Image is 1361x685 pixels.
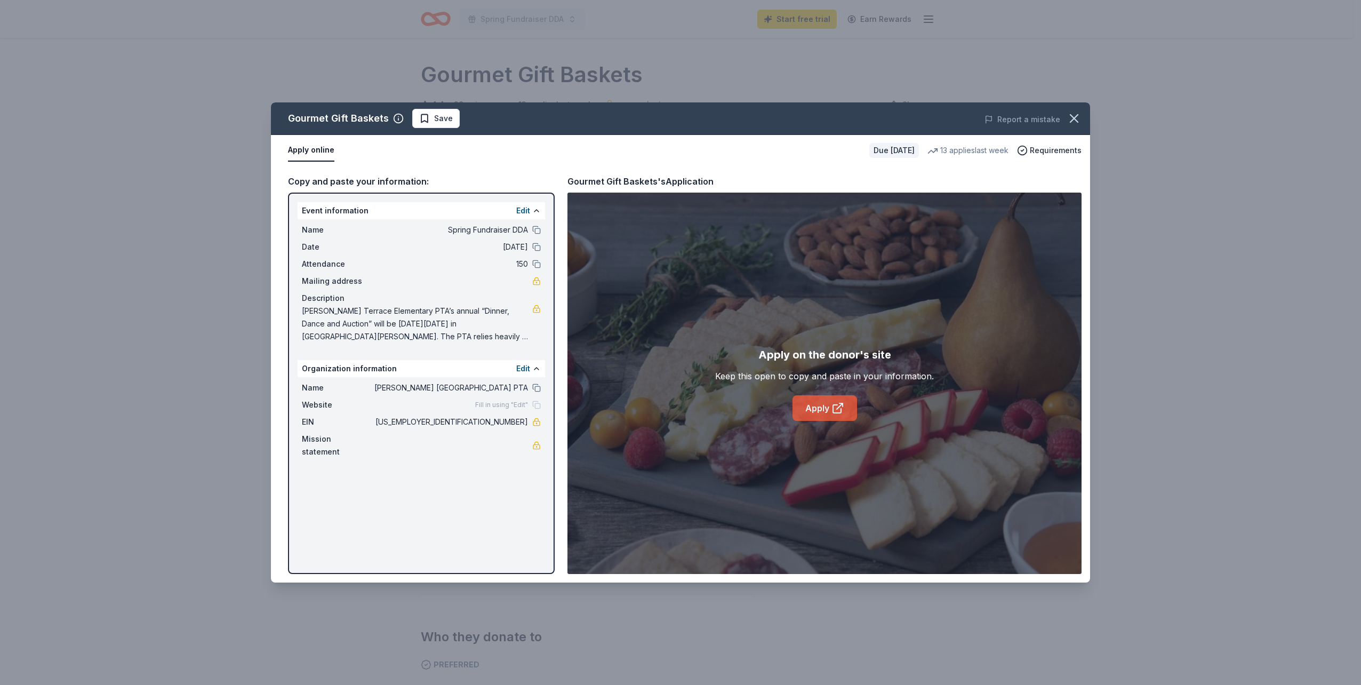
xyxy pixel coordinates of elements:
[302,416,373,428] span: EIN
[984,113,1060,126] button: Report a mistake
[302,305,532,343] span: [PERSON_NAME] Terrace Elementary PTA’s annual “Dinner, Dance and Auction” will be [DATE][DATE] in...
[302,224,373,236] span: Name
[302,381,373,394] span: Name
[715,370,934,383] div: Keep this open to copy and paste in your information.
[302,399,373,411] span: Website
[298,360,545,377] div: Organization information
[373,224,528,236] span: Spring Fundraiser DDA
[288,174,555,188] div: Copy and paste your information:
[288,139,334,162] button: Apply online
[302,433,373,458] span: Mission statement
[412,109,460,128] button: Save
[373,241,528,253] span: [DATE]
[302,292,541,305] div: Description
[288,110,389,127] div: Gourmet Gift Baskets
[516,362,530,375] button: Edit
[302,258,373,270] span: Attendance
[298,202,545,219] div: Event information
[373,416,528,428] span: [US_EMPLOYER_IDENTIFICATION_NUMBER]
[1017,144,1082,157] button: Requirements
[869,143,919,158] div: Due [DATE]
[792,395,857,421] a: Apply
[373,258,528,270] span: 150
[475,401,528,409] span: Fill in using "Edit"
[302,275,373,288] span: Mailing address
[302,241,373,253] span: Date
[758,346,891,363] div: Apply on the donor's site
[516,204,530,217] button: Edit
[1030,144,1082,157] span: Requirements
[567,174,714,188] div: Gourmet Gift Baskets's Application
[927,144,1008,157] div: 13 applies last week
[434,112,453,125] span: Save
[373,381,528,394] span: [PERSON_NAME] [GEOGRAPHIC_DATA] PTA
